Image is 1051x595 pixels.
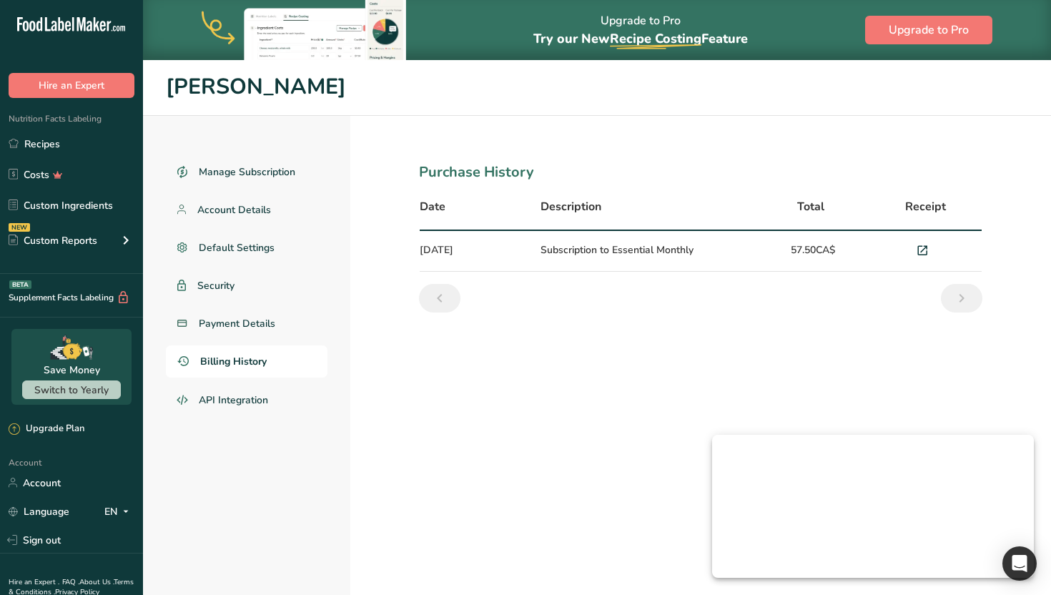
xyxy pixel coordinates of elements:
[9,577,59,587] a: Hire an Expert .
[166,156,327,188] a: Manage Subscription
[532,231,756,272] td: Subscription to Essential Monthly
[533,30,748,47] span: Try our New Feature
[9,73,134,98] button: Hire an Expert
[200,354,267,369] span: Billing History
[44,363,100,378] div: Save Money
[166,383,327,418] a: API Integration
[419,284,460,313] a: Previous
[166,232,327,264] a: Default Settings
[541,198,601,215] span: Description
[9,223,30,232] div: NEW
[9,422,84,436] div: Upgrade Plan
[757,231,869,272] td: 57.50CA$
[199,316,275,331] span: Payment Details
[905,198,946,215] span: Receipt
[197,202,271,217] span: Account Details
[166,270,327,302] a: Security
[197,278,235,293] span: Security
[797,198,824,215] span: Total
[104,503,134,520] div: EN
[419,162,982,183] div: Purchase History
[34,383,109,397] span: Switch to Yearly
[9,499,69,524] a: Language
[22,380,121,399] button: Switch to Yearly
[9,233,97,248] div: Custom Reports
[199,240,275,255] span: Default Settings
[199,164,295,180] span: Manage Subscription
[420,198,445,215] span: Date
[610,30,701,47] span: Recipe Costing
[199,393,268,408] span: API Integration
[166,308,327,340] a: Payment Details
[79,577,114,587] a: About Us .
[166,345,327,378] a: Billing History
[889,21,969,39] span: Upgrade to Pro
[941,284,982,313] a: Next
[865,16,992,44] button: Upgrade to Pro
[420,231,532,272] td: [DATE]
[533,1,748,60] div: Upgrade to Pro
[166,194,327,226] a: Account Details
[62,577,79,587] a: FAQ .
[9,280,31,289] div: BETA
[166,71,1028,104] h1: [PERSON_NAME]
